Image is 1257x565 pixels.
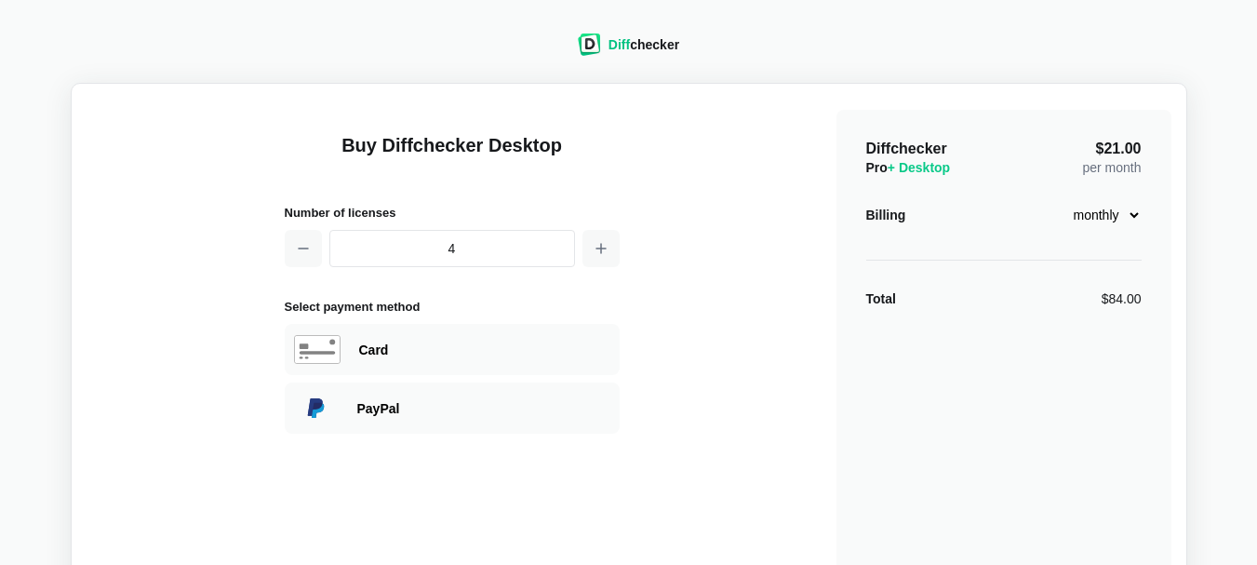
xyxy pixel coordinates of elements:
div: per month [1082,140,1141,177]
div: Paying with PayPal [357,399,610,418]
div: Paying with PayPal [285,383,620,434]
h2: Number of licenses [285,203,620,222]
span: $21.00 [1096,141,1142,156]
span: Diffchecker [866,141,947,156]
div: Paying with Card [359,341,610,359]
input: 1 [329,230,575,267]
img: Diffchecker logo [578,34,601,56]
span: Diff [608,37,630,52]
div: checker [608,35,679,54]
strong: Total [866,291,896,306]
span: + Desktop [888,160,950,175]
h2: Select payment method [285,297,620,316]
a: Diffchecker logoDiffchecker [578,44,679,59]
h1: Buy Diffchecker Desktop [285,132,620,181]
div: $84.00 [1102,289,1142,308]
div: Billing [866,206,906,224]
span: Pro [866,160,951,175]
div: Paying with Card [285,324,620,375]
